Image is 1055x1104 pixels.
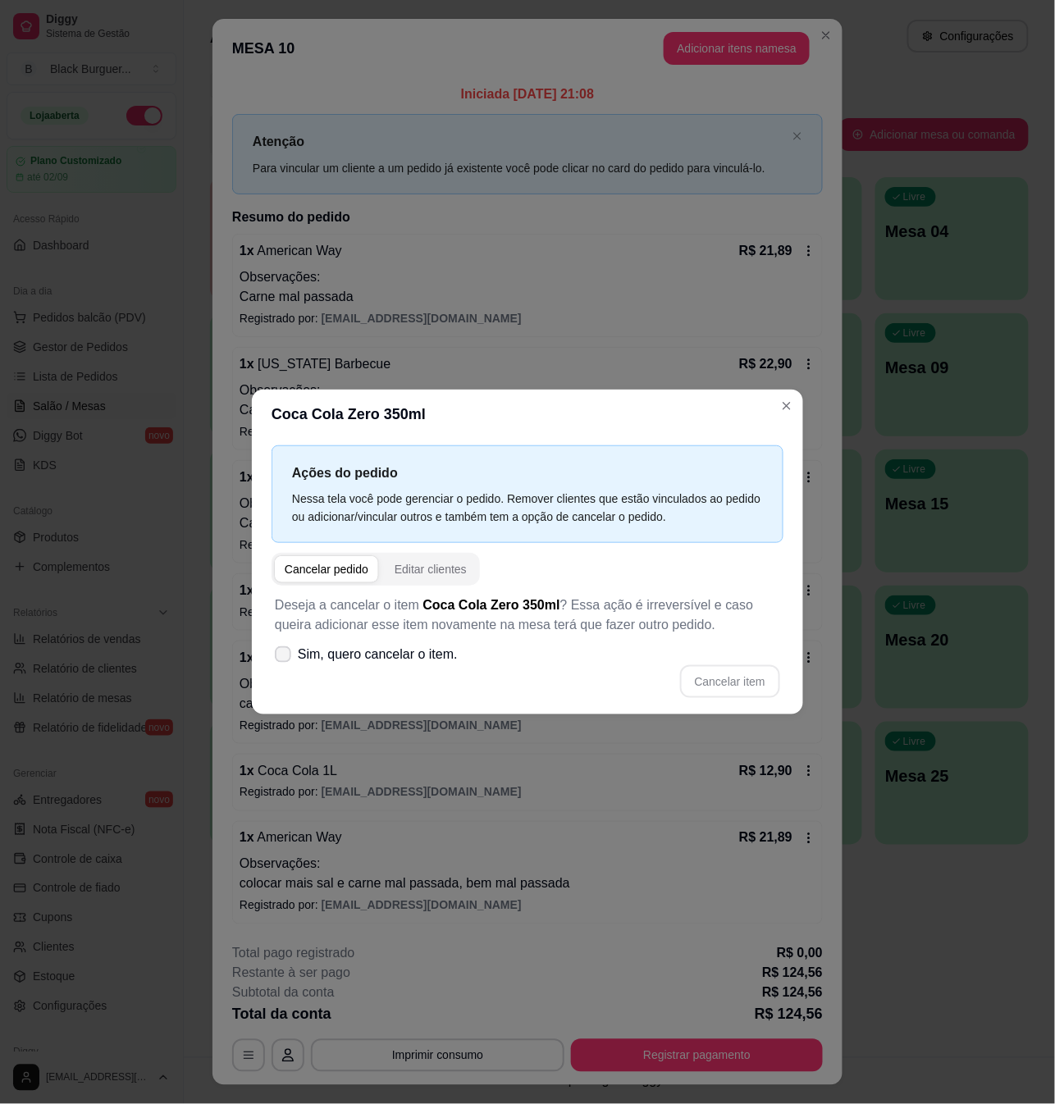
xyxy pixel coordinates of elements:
p: Deseja a cancelar o item ? Essa ação é irreversível e caso queira adicionar esse item novamente n... [275,595,780,635]
span: Coca Cola Zero 350ml [423,598,560,612]
p: Ações do pedido [292,463,763,483]
button: Close [774,393,800,419]
header: Coca Cola Zero 350ml [252,390,803,439]
span: Sim, quero cancelar o item. [298,645,458,664]
div: Editar clientes [395,561,467,577]
div: Nessa tela você pode gerenciar o pedido. Remover clientes que estão vinculados ao pedido ou adici... [292,490,763,526]
div: Cancelar pedido [285,561,368,577]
